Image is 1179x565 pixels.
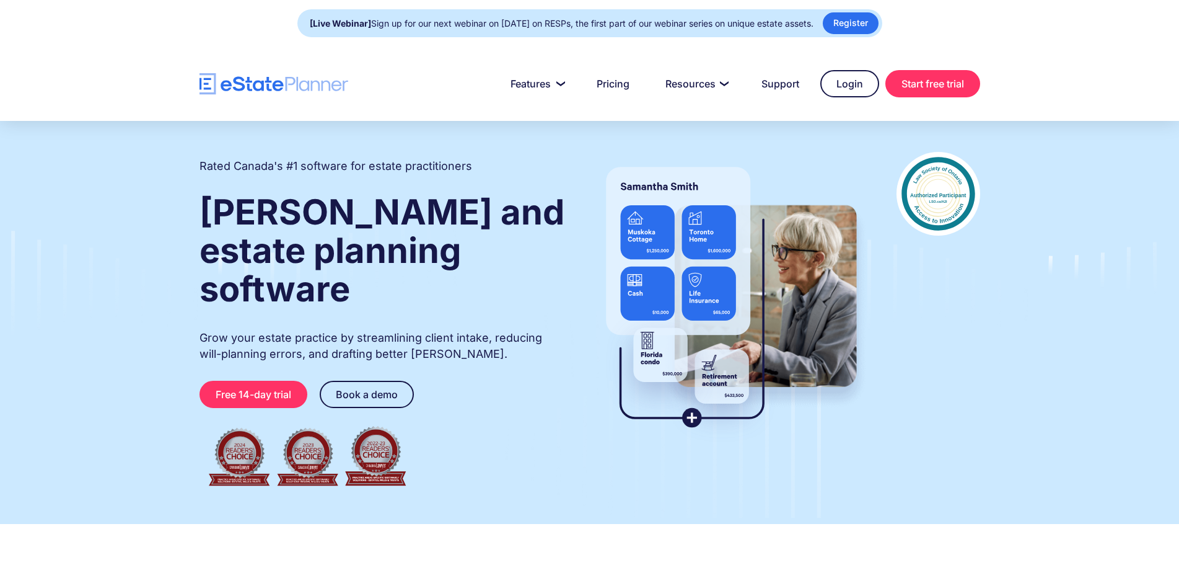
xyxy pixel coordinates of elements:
a: home [199,73,348,95]
a: Pricing [582,71,644,96]
strong: [Live Webinar] [310,18,371,29]
a: Book a demo [320,381,414,408]
h2: Rated Canada's #1 software for estate practitioners [199,158,472,174]
strong: [PERSON_NAME] and estate planning software [199,191,564,310]
a: Free 14-day trial [199,381,307,408]
a: Login [820,70,879,97]
a: Support [747,71,814,96]
div: Sign up for our next webinar on [DATE] on RESPs, the first part of our webinar series on unique e... [310,15,813,32]
a: Start free trial [885,70,980,97]
a: Features [496,71,576,96]
a: Resources [651,71,740,96]
a: Register [823,12,879,34]
p: Grow your estate practice by streamlining client intake, reducing will-planning errors, and draft... [199,330,566,362]
img: estate planner showing wills to their clients, using eState Planner, a leading estate planning so... [591,152,872,443]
